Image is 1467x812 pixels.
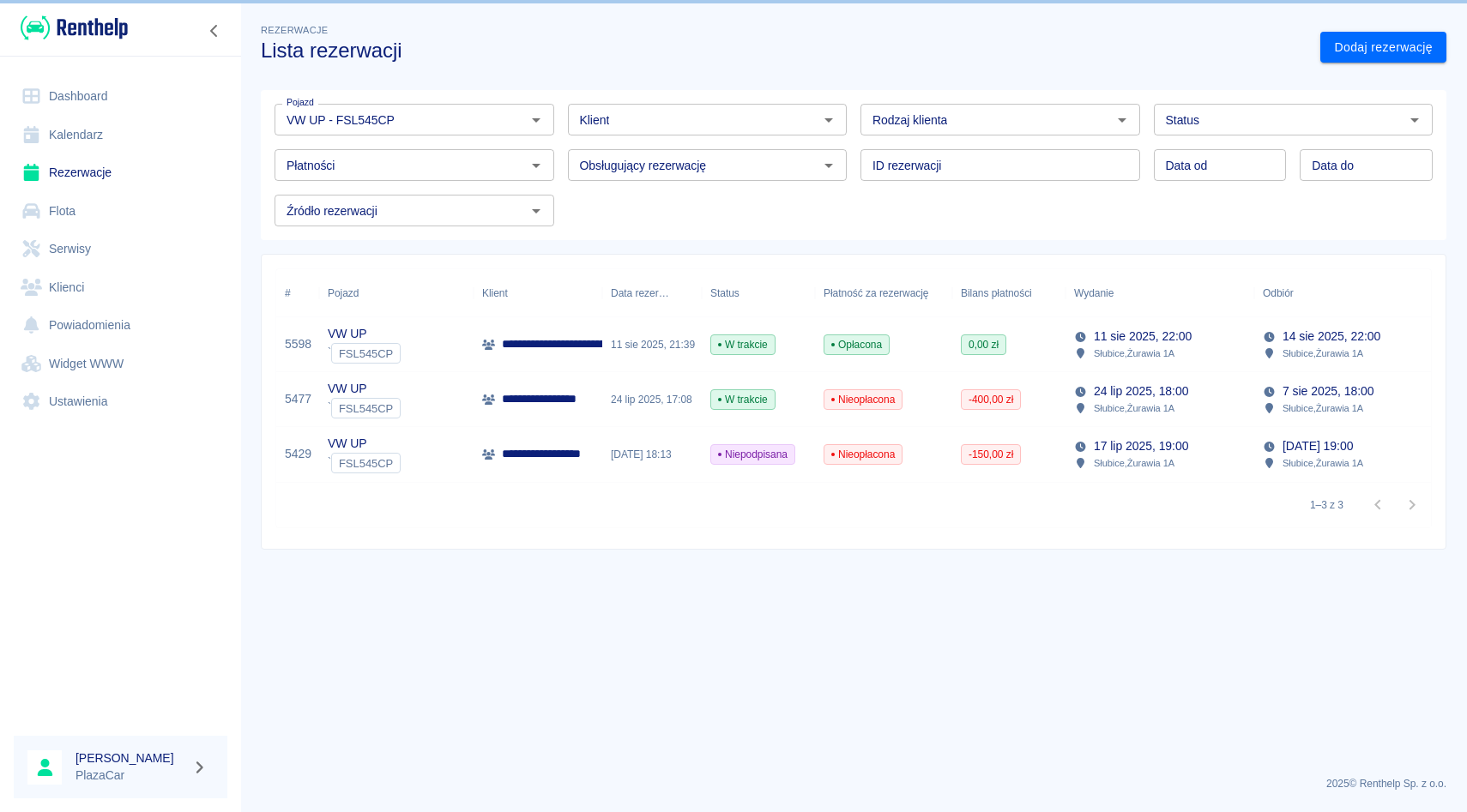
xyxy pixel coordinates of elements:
p: Słubice , Żurawia 1A [1283,346,1363,361]
button: Sort [1294,281,1318,305]
button: Sort [669,281,693,305]
span: FSL545CP [332,347,400,360]
p: Słubice , Żurawia 1A [1094,455,1174,471]
h3: Lista rezerwacji [261,39,1307,63]
a: 5598 [285,335,311,353]
div: 24 lip 2025, 17:08 [602,372,702,427]
div: ` [328,398,401,418]
a: Dashboard [14,77,227,116]
a: Ustawienia [14,382,227,421]
div: Płatność za rezerwację [824,269,929,317]
p: 17 lip 2025, 19:00 [1094,437,1188,455]
span: FSL545CP [332,457,400,470]
p: 7 sie 2025, 18:00 [1283,382,1374,400]
p: [DATE] 19:00 [1283,437,1353,455]
a: Dodaj rezerwację [1320,32,1446,63]
button: Zwiń nawigację [202,20,227,42]
a: Klienci [14,268,227,307]
div: 11 sie 2025, 21:39 [602,317,702,372]
span: 0,00 zł [962,337,1005,352]
a: Widget WWW [14,345,227,383]
span: Nieopłacona [824,392,902,407]
div: Bilans płatności [961,269,1032,317]
p: Słubice , Żurawia 1A [1283,400,1363,416]
a: Serwisy [14,230,227,268]
div: Odbiór [1254,269,1443,317]
button: Otwórz [817,153,841,177]
input: DD.MM.YYYY [1300,149,1433,181]
p: 2025 © Renthelp Sp. z o.o. [261,776,1446,791]
button: Otwórz [524,153,548,177]
p: 11 sie 2025, 22:00 [1094,328,1192,346]
span: Rezerwacje [261,25,328,35]
div: Klient [474,269,602,317]
p: 14 sie 2025, 22:00 [1283,328,1380,346]
div: # [276,269,319,317]
div: Płatność za rezerwację [815,269,952,317]
a: Kalendarz [14,116,227,154]
p: 24 lip 2025, 18:00 [1094,382,1188,400]
p: PlazaCar [75,767,185,785]
p: Słubice , Żurawia 1A [1283,455,1363,471]
a: Renthelp logo [14,14,128,42]
p: VW UP [328,435,401,453]
div: Wydanie [1074,269,1114,317]
span: -150,00 zł [962,447,1020,462]
a: Flota [14,192,227,231]
span: Niepodpisana [711,447,794,462]
p: 1–3 z 3 [1310,497,1343,513]
div: # [285,269,291,317]
button: Otwórz [524,108,548,132]
a: Rezerwacje [14,153,227,192]
span: Opłacona [824,337,889,352]
h6: [PERSON_NAME] [75,749,185,767]
div: Status [702,269,815,317]
p: Słubice , Żurawia 1A [1094,346,1174,361]
label: Pojazd [287,96,314,109]
span: -400,00 zł [962,392,1020,407]
div: ` [328,343,401,364]
a: 5429 [285,445,311,463]
p: VW UP [328,325,401,343]
span: W trakcie [711,392,775,407]
button: Sort [1114,281,1138,305]
button: Otwórz [1110,108,1134,132]
a: 5477 [285,390,311,408]
button: Otwórz [1403,108,1427,132]
div: Odbiór [1263,269,1294,317]
img: Renthelp logo [21,14,128,42]
span: FSL545CP [332,402,400,415]
p: Słubice , Żurawia 1A [1094,400,1174,416]
button: Otwórz [524,199,548,223]
div: Pojazd [319,269,474,317]
div: ` [328,453,401,473]
p: VW UP [328,380,401,398]
div: Wydanie [1066,269,1254,317]
div: [DATE] 18:13 [602,427,702,482]
div: Data rezerwacji [602,269,702,317]
span: Nieopłacona [824,447,902,462]
div: Bilans płatności [952,269,1066,317]
div: Pojazd [328,269,359,317]
input: DD.MM.YYYY [1154,149,1287,181]
button: Otwórz [817,108,841,132]
a: Powiadomienia [14,306,227,345]
div: Data rezerwacji [611,269,669,317]
span: W trakcie [711,337,775,352]
div: Status [710,269,740,317]
div: Klient [482,269,508,317]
